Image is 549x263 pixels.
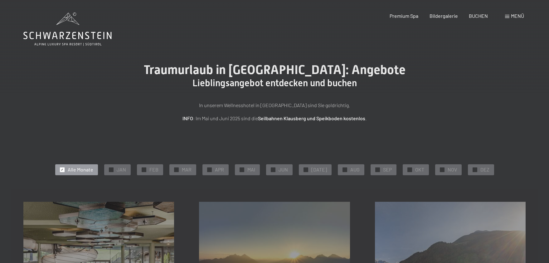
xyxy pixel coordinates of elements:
[272,167,274,172] span: ✓
[149,166,158,173] span: FEB
[441,167,443,172] span: ✓
[258,115,365,121] strong: Seilbahnen Klausberg und Speikboden kostenlos
[376,167,379,172] span: ✓
[61,167,63,172] span: ✓
[383,166,392,173] span: SEP
[247,166,255,173] span: MAI
[311,166,327,173] span: [DATE]
[279,166,288,173] span: JUN
[350,166,360,173] span: AUG
[480,166,489,173] span: DEZ
[474,167,476,172] span: ✓
[68,166,93,173] span: Alle Monate
[511,13,524,19] span: Menü
[215,166,224,173] span: APR
[144,62,406,77] span: Traumurlaub in [GEOGRAPHIC_DATA]: Angebote
[175,167,177,172] span: ✓
[182,166,192,173] span: MAR
[192,77,357,88] span: Lieblingsangebot entdecken und buchen
[430,13,458,19] a: Bildergalerie
[208,167,211,172] span: ✓
[415,166,424,173] span: OKT
[182,115,193,121] strong: INFO
[390,13,418,19] a: Premium Spa
[408,167,411,172] span: ✓
[119,101,430,109] p: In unserem Wellnesshotel in [GEOGRAPHIC_DATA] sind Sie goldrichtig.
[117,166,126,173] span: JAN
[448,166,457,173] span: NOV
[343,167,346,172] span: ✓
[240,167,243,172] span: ✓
[143,167,145,172] span: ✓
[469,13,488,19] a: BUCHEN
[304,167,307,172] span: ✓
[110,167,112,172] span: ✓
[119,114,430,122] p: : Im Mai und Juni 2025 sind die .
